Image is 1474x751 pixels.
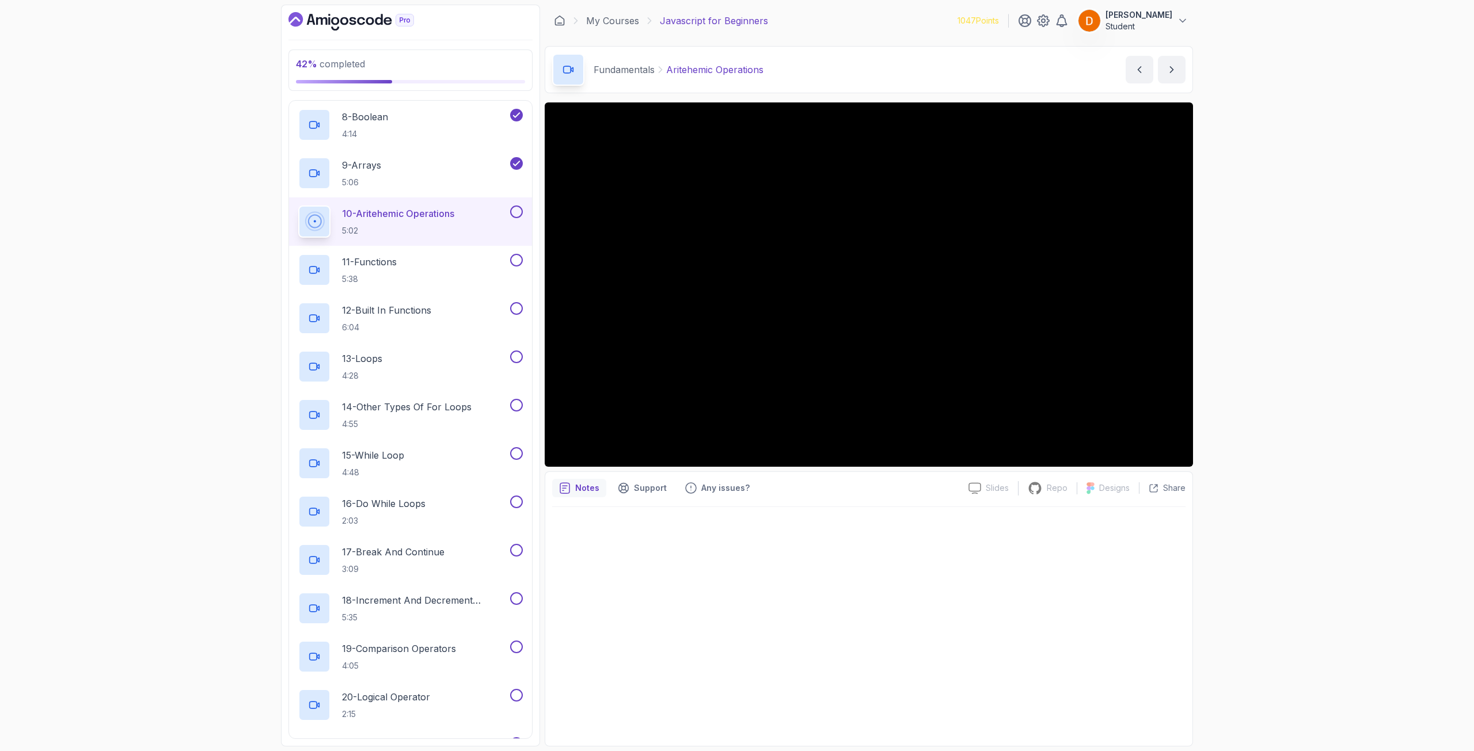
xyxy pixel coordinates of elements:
p: 18 - Increment And Decrement Operators [342,593,508,607]
button: 14-Other Types Of For Loops4:55 [298,399,523,431]
button: 20-Logical Operator2:15 [298,689,523,721]
p: 5:35 [342,612,508,623]
a: Dashboard [554,15,565,26]
p: 10 - Aritehemic Operations [342,207,454,220]
p: Notes [575,482,599,494]
p: Javascript for Beginners [660,14,768,28]
a: Dashboard [288,12,440,31]
button: previous content [1126,56,1153,83]
p: 8 - Boolean [342,110,388,124]
p: Fundamentals [594,63,655,77]
button: 18-Increment And Decrement Operators5:35 [298,592,523,624]
p: 3:09 [342,563,445,575]
span: 42 % [296,58,317,70]
button: 19-Comparison Operators4:05 [298,641,523,673]
button: 13-Loops4:28 [298,350,523,383]
button: 17-Break And Continue3:09 [298,544,523,576]
button: 10-Aritehemic Operations5:02 [298,205,523,238]
button: 9-Arrays5:06 [298,157,523,189]
p: Aritehemic Operations [666,63,763,77]
p: Support [634,482,667,494]
p: 4:05 [342,660,456,672]
p: 2:15 [342,708,430,720]
p: 5:06 [342,177,381,188]
iframe: 10 - Aritehemic Operations [545,102,1193,467]
p: 13 - Loops [342,352,382,365]
p: Any issues? [701,482,750,494]
p: 5:02 [342,225,454,237]
button: 16-Do While Loops2:03 [298,495,523,528]
button: 15-While Loop4:48 [298,447,523,479]
p: Designs [1099,482,1130,494]
p: 15 - While Loop [342,448,404,462]
button: 12-Built In Functions6:04 [298,302,523,334]
button: 11-Functions5:38 [298,254,523,286]
img: user profile image [1078,10,1100,32]
p: 4:28 [342,370,382,382]
button: 8-Boolean4:14 [298,109,523,141]
p: 9 - Arrays [342,158,381,172]
button: next content [1158,56,1186,83]
p: 16 - Do While Loops [342,497,426,510]
p: 11 - Functions [342,255,397,269]
p: Student [1105,21,1172,32]
button: user profile image[PERSON_NAME]Student [1078,9,1188,32]
p: 12 - Built In Functions [342,303,431,317]
p: 1047 Points [958,15,999,26]
a: My Courses [586,14,639,28]
button: Share [1139,482,1186,494]
p: 4:48 [342,467,404,478]
p: 2:03 [342,515,426,527]
button: Feedback button [678,479,757,497]
p: 20 - Logical Operator [342,690,430,704]
p: Repo [1047,482,1067,494]
p: Share [1163,482,1186,494]
p: 4:14 [342,128,388,140]
button: Support button [611,479,674,497]
p: 14 - Other Types Of For Loops [342,400,472,414]
p: 5:38 [342,273,397,285]
p: 19 - Comparison Operators [342,642,456,655]
span: completed [296,58,365,70]
p: Slides [986,482,1009,494]
p: 4:55 [342,418,472,430]
p: [PERSON_NAME] [1105,9,1172,21]
p: 17 - Break And Continue [342,545,445,559]
button: notes button [552,479,606,497]
p: 6:04 [342,322,431,333]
